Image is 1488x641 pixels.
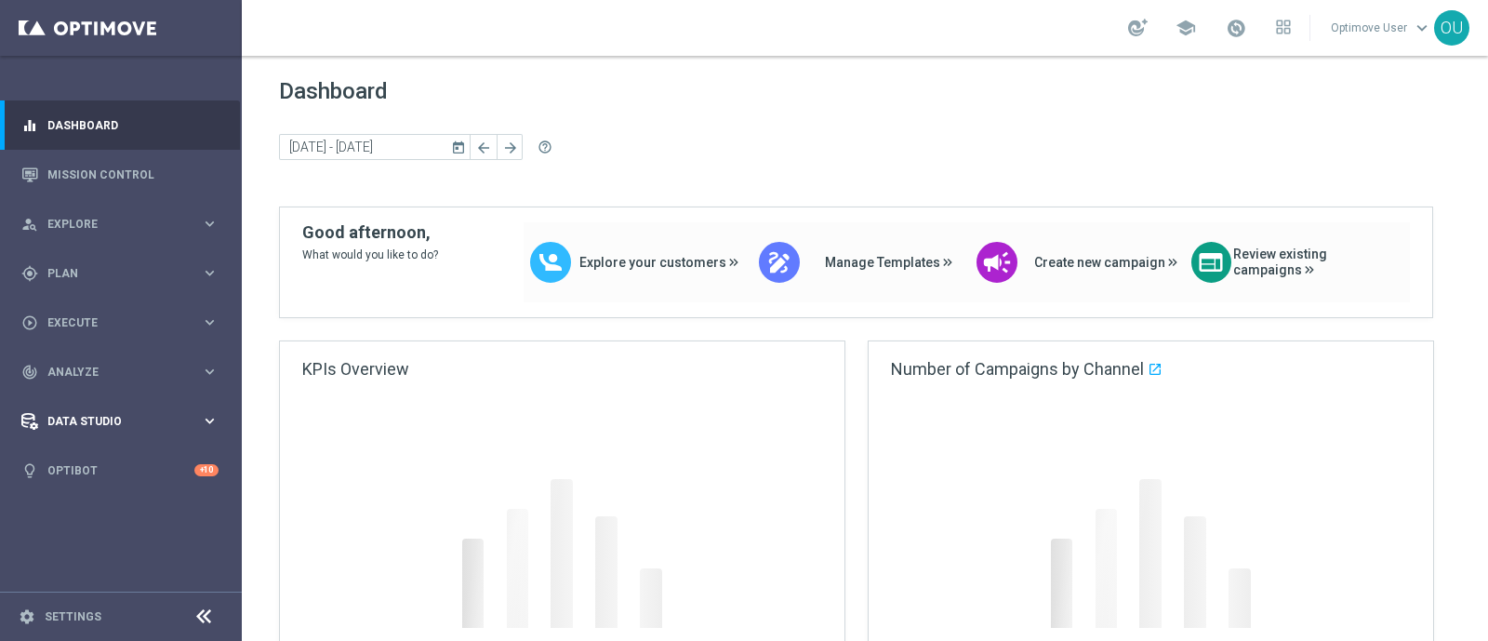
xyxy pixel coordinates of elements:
div: OU [1434,10,1469,46]
i: keyboard_arrow_right [201,412,219,430]
button: Data Studio keyboard_arrow_right [20,414,219,429]
a: Mission Control [47,150,219,199]
i: gps_fixed [21,265,38,282]
a: Optimove Userkeyboard_arrow_down [1329,14,1434,42]
a: Optibot [47,446,194,495]
button: play_circle_outline Execute keyboard_arrow_right [20,315,219,330]
button: gps_fixed Plan keyboard_arrow_right [20,266,219,281]
i: keyboard_arrow_right [201,314,219,331]
i: lightbulb [21,462,38,479]
a: Dashboard [47,100,219,150]
a: Settings [45,611,101,622]
div: Explore [21,216,201,233]
i: track_changes [21,364,38,381]
button: track_changes Analyze keyboard_arrow_right [20,365,219,380]
i: equalizer [21,117,38,134]
button: lightbulb Optibot +10 [20,463,219,478]
button: person_search Explore keyboard_arrow_right [20,217,219,232]
div: Plan [21,265,201,282]
i: person_search [21,216,38,233]
button: Mission Control [20,167,219,182]
div: Optibot [21,446,219,495]
span: Analyze [47,367,201,378]
span: Execute [47,317,201,328]
span: Explore [47,219,201,230]
div: Mission Control [21,150,219,199]
span: school [1176,18,1196,38]
span: Data Studio [47,416,201,427]
span: Plan [47,268,201,279]
button: equalizer Dashboard [20,118,219,133]
i: keyboard_arrow_right [201,264,219,282]
i: settings [19,608,35,625]
i: keyboard_arrow_right [201,363,219,381]
i: play_circle_outline [21,314,38,331]
div: Execute [21,314,201,331]
div: +10 [194,464,219,476]
i: keyboard_arrow_right [201,215,219,233]
div: Dashboard [21,100,219,150]
span: keyboard_arrow_down [1412,18,1432,38]
div: Analyze [21,364,201,381]
div: Data Studio [21,413,201,430]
